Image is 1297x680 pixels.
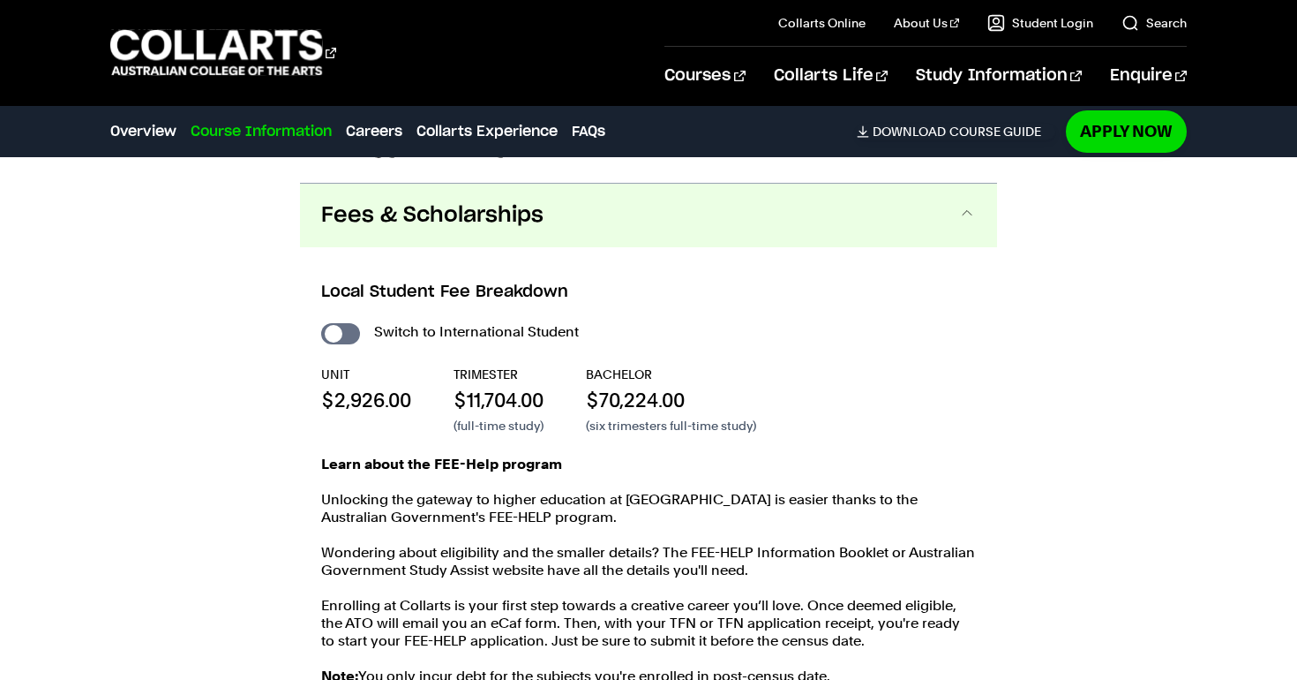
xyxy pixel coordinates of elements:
[454,387,544,413] p: $11,704.00
[321,544,976,579] p: Wondering about eligibility and the smaller details? The FEE-HELP Information Booklet or Australi...
[346,121,402,142] a: Careers
[374,320,579,344] label: Switch to International Student
[873,124,946,140] span: Download
[586,366,756,383] p: BACHELOR
[774,47,888,105] a: Collarts Life
[321,201,544,230] span: Fees & Scholarships
[321,456,562,472] strong: Learn about the FEE-Help program
[572,121,605,142] a: FAQs
[1110,47,1187,105] a: Enquire
[321,491,976,526] p: Unlocking the gateway to higher education at [GEOGRAPHIC_DATA] is easier thanks to the Australian...
[110,121,176,142] a: Overview
[454,366,544,383] p: TRIMESTER
[300,184,997,247] button: Fees & Scholarships
[987,14,1093,32] a: Student Login
[321,366,411,383] p: UNIT
[416,121,558,142] a: Collarts Experience
[894,14,959,32] a: About Us
[586,417,756,434] p: (six trimesters full-time study)
[191,121,332,142] a: Course Information
[1121,14,1187,32] a: Search
[321,597,976,650] p: Enrolling at Collarts is your first step towards a creative career you’ll love. Once deemed eligi...
[778,14,866,32] a: Collarts Online
[916,47,1082,105] a: Study Information
[110,27,336,78] div: Go to homepage
[857,124,1055,140] a: DownloadCourse Guide
[586,387,756,413] p: $70,224.00
[321,281,976,304] h3: Local Student Fee Breakdown
[321,387,411,413] p: $2,926.00
[454,417,544,434] p: (full-time study)
[1066,110,1187,152] a: Apply Now
[664,47,745,105] a: Courses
